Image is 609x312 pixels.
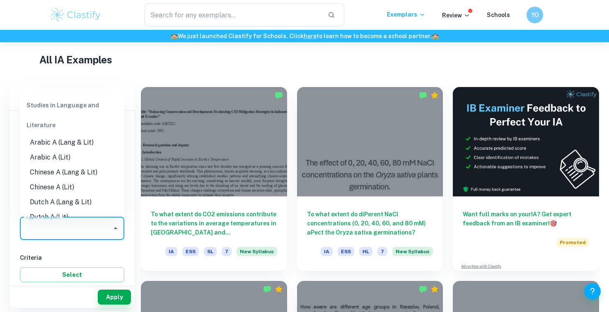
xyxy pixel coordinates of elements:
[20,165,124,180] li: Chinese A (Lang & Lit)
[39,52,570,67] h1: All IA Examples
[275,91,283,99] img: Marked
[430,91,439,99] div: Premium
[584,283,601,300] button: Help and Feedback
[20,210,124,225] li: Dutch A (Lit)
[461,264,501,269] a: Advertise with Clastify
[20,195,124,210] li: Dutch A (Lang & Lit)
[20,267,124,282] button: Select
[377,247,387,256] span: 7
[307,210,433,237] h6: To what extent do diPerent NaCl concentrations (0, 20, 40, 60, and 80 mM) aPect the Oryza sativa ...
[487,12,510,18] a: Schools
[556,238,589,247] span: Promoted
[145,3,321,27] input: Search for any exemplars...
[20,180,124,195] li: Chinese A (Lit)
[530,10,540,19] h6: YO
[550,220,557,227] span: 🎯
[20,150,124,165] li: Arabic A (Lit)
[20,135,124,150] li: Arabic A (Lang & Lit)
[237,247,277,256] span: New Syllabus
[453,87,599,271] a: Want full marks on yourIA? Get expert feedback from an IB examiner!PromotedAdvertise with Clastify
[2,31,607,41] h6: We just launched Clastify for Schools. Click to learn how to become a school partner.
[110,223,121,234] button: Close
[275,285,283,293] div: Premium
[432,33,439,39] span: 🏫
[321,247,333,256] span: IA
[338,247,354,256] span: ESS
[359,247,372,256] span: HL
[49,7,102,23] img: Clastify logo
[419,91,427,99] img: Marked
[10,87,134,110] h6: Filter exemplars
[141,87,287,271] a: To what extent do CO2 emissions contribute to the variations in average temperatures in [GEOGRAPH...
[165,247,177,256] span: IA
[387,10,425,19] p: Exemplars
[392,247,433,261] div: Starting from the May 2026 session, the ESS IA requirements have changed. We created this exempla...
[419,285,427,293] img: Marked
[98,290,131,305] button: Apply
[204,247,217,256] span: SL
[463,210,589,228] h6: Want full marks on your IA ? Get expert feedback from an IB examiner!
[20,95,124,135] div: Studies in Language and Literature
[527,7,543,23] button: YO
[297,87,443,271] a: To what extent do diPerent NaCl concentrations (0, 20, 40, 60, and 80 mM) aPect the Oryza sativa ...
[222,247,232,256] span: 7
[430,285,439,293] div: Premium
[392,247,433,256] span: New Syllabus
[171,33,178,39] span: 🏫
[442,11,470,20] p: Review
[151,210,277,237] h6: To what extent do CO2 emissions contribute to the variations in average temperatures in [GEOGRAPH...
[182,247,199,256] span: ESS
[304,33,317,39] a: here
[453,87,599,196] img: Thumbnail
[237,247,277,261] div: Starting from the May 2026 session, the ESS IA requirements have changed. We created this exempla...
[20,253,124,262] h6: Criteria
[263,285,271,293] img: Marked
